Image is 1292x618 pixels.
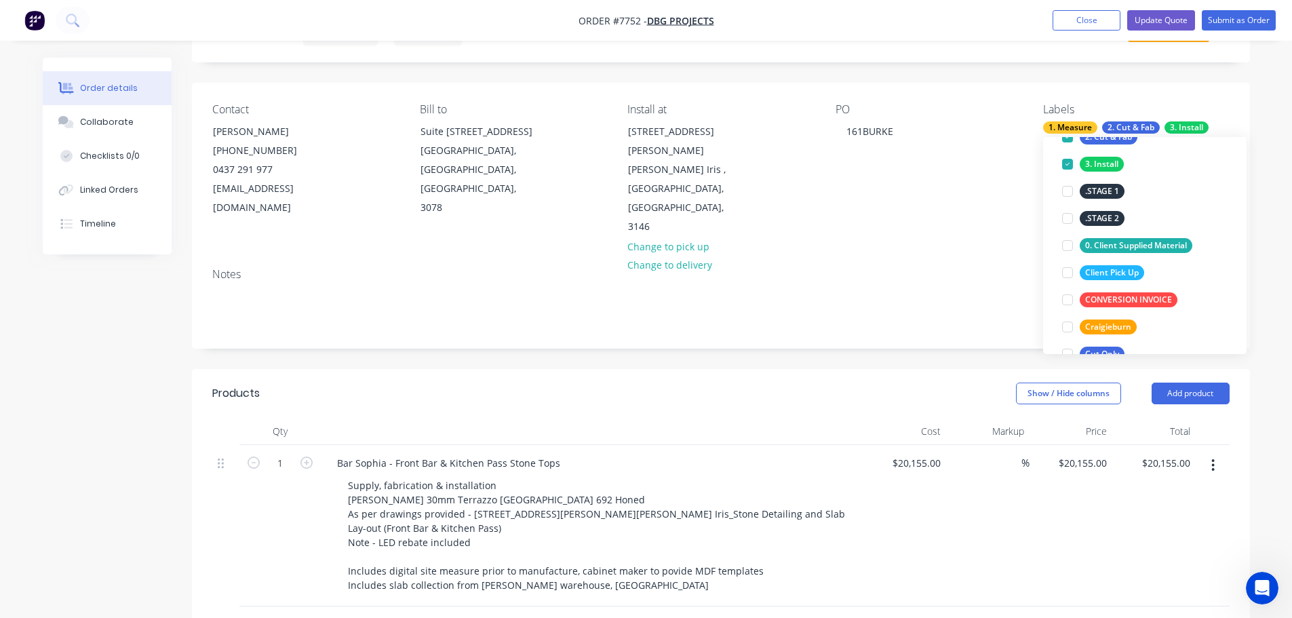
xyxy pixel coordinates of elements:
div: 1. Measure [1043,121,1097,134]
div: Bill to [420,103,606,116]
div: CONVERSION INVOICE [1080,292,1177,307]
div: .STAGE 1 [1080,184,1124,199]
button: Show / Hide columns [1016,383,1121,404]
button: Craigieburn [1057,317,1142,336]
div: Craigieburn [1080,320,1137,334]
button: Submit as Order [1202,10,1276,31]
div: Contact [212,103,398,116]
div: Price [1030,418,1113,445]
button: .STAGE 1 [1057,182,1130,201]
div: Collaborate [80,116,134,128]
div: [PHONE_NUMBER] [213,141,326,160]
div: Checklists 0/0 [80,150,140,162]
div: Cost [863,418,947,445]
button: CONVERSION INVOICE [1057,290,1183,309]
div: [PERSON_NAME] [213,122,326,141]
div: [GEOGRAPHIC_DATA], [GEOGRAPHIC_DATA], [GEOGRAPHIC_DATA], 3078 [420,141,533,217]
button: Collaborate [43,105,172,139]
button: Checklists 0/0 [43,139,172,173]
div: [STREET_ADDRESS][PERSON_NAME] [628,122,741,160]
button: Add product [1152,383,1230,404]
div: Linked Orders [80,184,138,196]
span: Order #7752 - [579,14,647,27]
div: Notes [212,268,1230,281]
div: Client Pick Up [1080,265,1144,280]
div: Timeline [80,218,116,230]
button: Close [1053,10,1120,31]
button: 3. Install [1057,155,1129,174]
span: % [1021,455,1030,471]
div: 0437 291 977 [213,160,326,179]
iframe: Intercom live chat [1246,572,1278,604]
div: 0. Client Supplied Material [1080,238,1192,253]
div: 3. Install [1164,121,1209,134]
div: Qty [239,418,321,445]
button: Update Quote [1127,10,1195,31]
div: [PERSON_NAME] Iris , [GEOGRAPHIC_DATA], [GEOGRAPHIC_DATA], 3146 [628,160,741,236]
div: Total [1112,418,1196,445]
button: 0. Client Supplied Material [1057,236,1198,255]
div: .STAGE 2 [1080,211,1124,226]
div: [EMAIL_ADDRESS][DOMAIN_NAME] [213,179,326,217]
div: Cut Only [1080,347,1124,362]
button: Change to delivery [620,256,719,274]
div: Suite [STREET_ADDRESS] [420,122,533,141]
button: 2. Cut & Fab [1057,128,1143,147]
button: Order details [43,71,172,105]
div: Install at [627,103,813,116]
img: Factory [24,10,45,31]
div: Order details [80,82,138,94]
div: 3. Install [1080,157,1124,172]
div: Markup [946,418,1030,445]
div: 2. Cut & Fab [1080,130,1137,144]
button: .STAGE 2 [1057,209,1130,228]
div: Suite [STREET_ADDRESS][GEOGRAPHIC_DATA], [GEOGRAPHIC_DATA], [GEOGRAPHIC_DATA], 3078 [409,121,545,218]
div: Labels [1043,103,1229,116]
button: Cut Only [1057,345,1130,364]
button: Linked Orders [43,173,172,207]
div: 161BURKE [836,121,904,141]
button: Client Pick Up [1057,263,1150,282]
div: [STREET_ADDRESS][PERSON_NAME][PERSON_NAME] Iris , [GEOGRAPHIC_DATA], [GEOGRAPHIC_DATA], 3146 [616,121,752,237]
div: Bar Sophia - Front Bar & Kitchen Pass Stone Tops [326,453,571,473]
div: Supply, fabrication & installation [PERSON_NAME] 30mm Terrazzo [GEOGRAPHIC_DATA] 692 Honed As per... [337,476,858,595]
div: Products [212,385,260,402]
div: 2. Cut & Fab [1102,121,1160,134]
button: Change to pick up [620,237,716,255]
div: PO [836,103,1021,116]
button: Timeline [43,207,172,241]
a: DBG Projects [647,14,714,27]
div: [PERSON_NAME][PHONE_NUMBER]0437 291 977[EMAIL_ADDRESS][DOMAIN_NAME] [201,121,337,218]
